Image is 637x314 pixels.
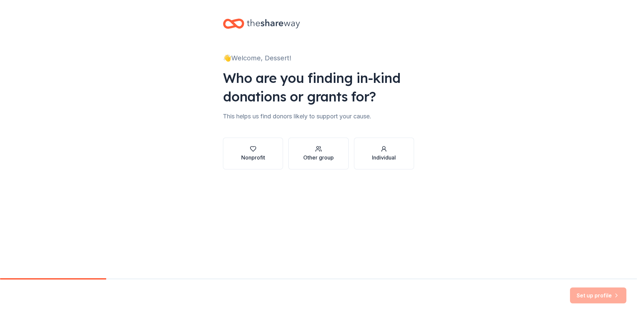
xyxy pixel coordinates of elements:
div: 👋 Welcome, Dessert! [223,53,414,63]
button: Nonprofit [223,138,283,169]
div: This helps us find donors likely to support your cause. [223,111,414,122]
button: Other group [288,138,348,169]
div: Nonprofit [241,154,265,161]
div: Individual [372,154,396,161]
div: Who are you finding in-kind donations or grants for? [223,69,414,106]
button: Individual [354,138,414,169]
div: Other group [303,154,334,161]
